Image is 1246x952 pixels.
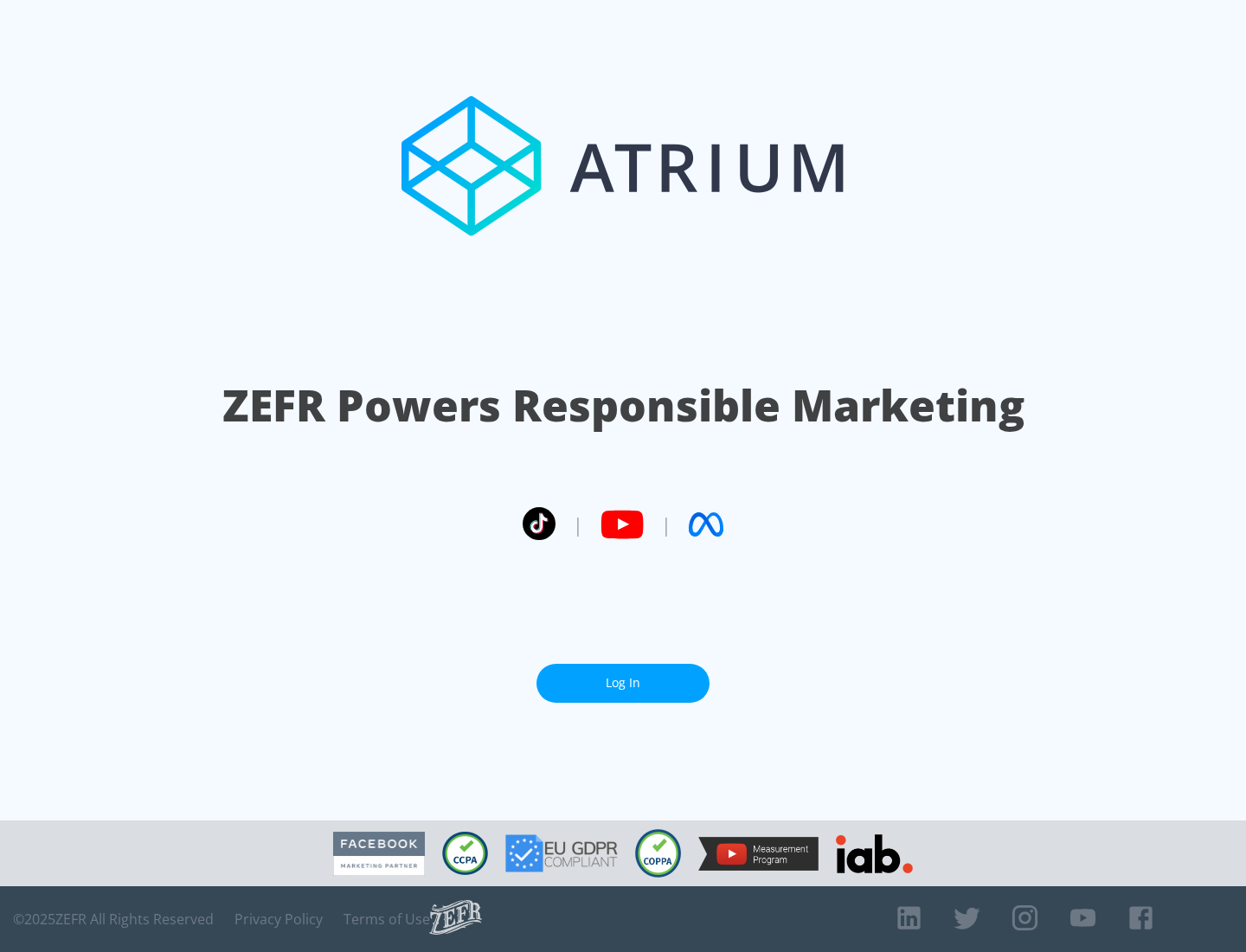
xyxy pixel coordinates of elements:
img: CCPA Compliant [442,832,488,875]
a: Privacy Policy [234,910,323,928]
a: Log In [536,664,710,703]
img: COPPA Compliant [635,829,681,878]
img: YouTube Measurement Program [698,837,819,871]
img: GDPR Compliant [505,834,618,872]
a: Terms of Use [344,910,430,928]
h1: ZEFR Powers Responsible Marketing [222,376,1024,435]
img: IAB [836,834,913,873]
img: Facebook Marketing Partner [333,832,425,876]
span: | [573,511,583,537]
span: | [661,511,671,537]
span: © 2025 ZEFR All Rights Reserved [13,910,214,928]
